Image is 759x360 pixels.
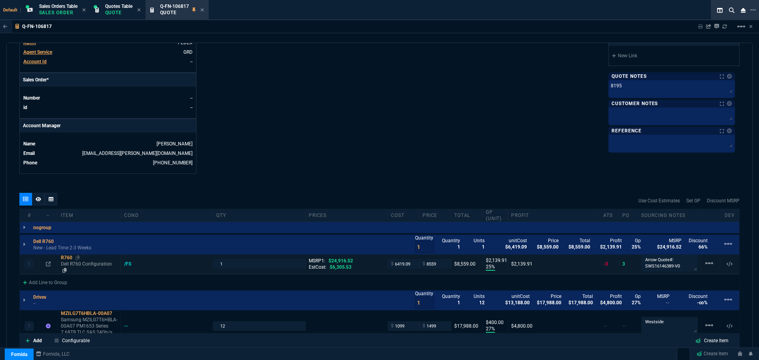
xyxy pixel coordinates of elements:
tr: undefined [23,149,193,157]
tr: undefined [23,140,193,148]
span: Name [23,141,35,147]
div: dev [720,212,739,219]
span: Agent [23,40,36,45]
div: EstCost: [309,264,384,270]
a: -- [190,95,193,101]
div: GP (unit) [483,209,508,222]
span: -- [603,323,607,329]
nx-icon: Split Panels [714,6,726,15]
a: Use Cost Estimates [638,197,680,204]
p: Quote [105,9,132,16]
span: -- [622,323,626,329]
span: $24,916.52 [329,258,353,264]
div: price [419,212,451,219]
span: id [23,105,27,110]
p: Sales Order [39,9,77,16]
p: Quantity [415,235,434,241]
nx-icon: Close Tab [82,7,86,13]
p: Configurable [62,337,90,344]
div: PO [619,212,638,219]
p: -- [33,300,51,307]
p: nogroup [33,224,51,231]
div: cond [121,212,213,219]
p: Customer Notes [612,100,658,107]
div: R760 [61,254,117,261]
div: $4,800.00 [511,323,597,329]
span: 3 [622,261,625,267]
div: Total [451,212,483,219]
p: $2,139.91 [486,257,504,264]
div: /FS [124,261,139,267]
span: -3 [603,261,608,267]
span: $ [391,323,393,329]
p: Quote Notes [612,73,647,79]
div: Add Line to Group [20,275,70,289]
div: $2,139.91 [511,261,597,267]
p: 27% [486,326,495,333]
p: Dell R760 [33,238,54,245]
a: [PERSON_NAME] [157,141,193,147]
span: $ [423,261,425,267]
a: FEDEX [178,40,193,45]
nx-icon: Close Tab [137,7,141,13]
div: ATS [600,212,619,219]
div: cost [388,212,419,219]
tr: undefined [23,94,193,102]
a: Set GP [686,197,700,204]
a: -- [190,59,193,64]
p: Drives [33,294,46,300]
div: -- [124,323,136,329]
span: Number [23,95,40,101]
nx-icon: Open New Tab [750,6,756,14]
p: 1 [28,323,30,329]
nx-icon: Item not found in Business Central. The quote is still valid. [46,323,51,329]
span: $ [423,323,425,329]
a: Discount MSRP [707,197,740,204]
span: Default [3,8,21,13]
a: -- [190,105,193,110]
tr: undefined [23,48,193,56]
span: Phone [23,160,37,166]
p: 1 [28,261,30,267]
div: Sourcing Notes [638,212,701,219]
div: $8,559.00 [454,261,479,267]
a: Create Item [689,335,735,346]
nx-icon: Open In Opposite Panel [46,261,51,267]
nx-icon: Close Tab [200,7,204,13]
p: New - Lead Time 2-3 Weeks [33,245,91,251]
mat-icon: Example home icon [736,22,746,31]
div: prices [306,212,388,219]
a: msbcCompanyName [34,351,72,358]
nx-icon: Search [726,6,738,15]
p: Quantity [415,290,434,297]
a: New Link [612,52,736,59]
span: Agent Service [23,49,52,55]
div: -- [39,212,58,219]
tr: undefined [23,159,193,167]
nx-icon: Back to Table [3,24,8,29]
a: Create Item [693,348,731,360]
mat-icon: Example home icon [723,295,733,304]
p: Q-FN-106817 [22,23,52,30]
a: [EMAIL_ADDRESS][PERSON_NAME][DOMAIN_NAME] [82,151,193,156]
a: 714-586-5495 [153,160,193,166]
div: Item [58,212,121,219]
tr: undefined [23,104,193,111]
span: $ [391,261,393,267]
div: $17,988.00 [454,323,479,329]
p: Reference [612,128,642,134]
span: Q-FN-106817 [160,4,189,9]
div: MZILG7T6HBLA-00A07 [61,310,117,317]
p: Dell R760 Configuration [61,261,117,273]
p: Account Manager [20,119,196,132]
p: $400.00 [486,319,504,326]
span: Quotes Table [105,4,132,9]
p: Add [33,337,42,344]
span: Sales Orders Table [39,4,77,9]
a: GRD [183,49,193,55]
div: Profit [508,212,600,219]
div: MSRP1: [309,258,384,264]
p: Sales Order* [20,73,196,87]
mat-icon: Example home icon [704,320,714,330]
mat-icon: Example home icon [723,239,733,249]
